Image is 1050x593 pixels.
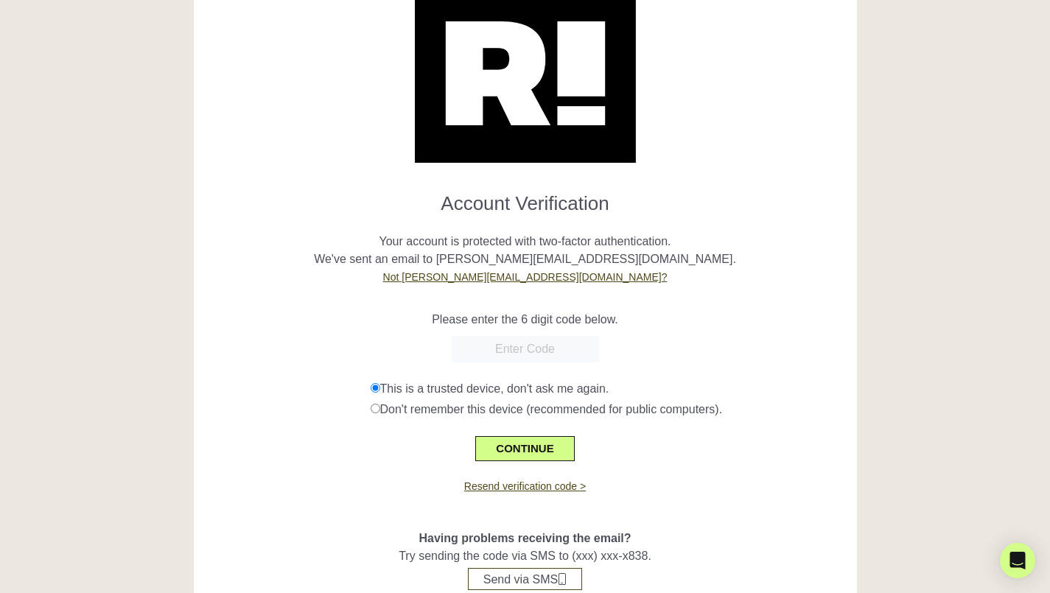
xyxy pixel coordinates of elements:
button: CONTINUE [475,436,574,461]
a: Not [PERSON_NAME][EMAIL_ADDRESS][DOMAIN_NAME]? [383,271,668,283]
h1: Account Verification [205,180,846,215]
input: Enter Code [452,336,599,362]
div: This is a trusted device, don't ask me again. [371,380,846,398]
div: Don't remember this device (recommended for public computers). [371,401,846,418]
a: Resend verification code > [464,480,586,492]
span: Having problems receiving the email? [419,532,631,544]
button: Send via SMS [468,568,582,590]
p: Please enter the 6 digit code below. [205,311,846,329]
div: Try sending the code via SMS to (xxx) xxx-x838. [205,494,846,590]
p: Your account is protected with two-factor authentication. We've sent an email to [PERSON_NAME][EM... [205,215,846,286]
div: Open Intercom Messenger [1000,543,1035,578]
